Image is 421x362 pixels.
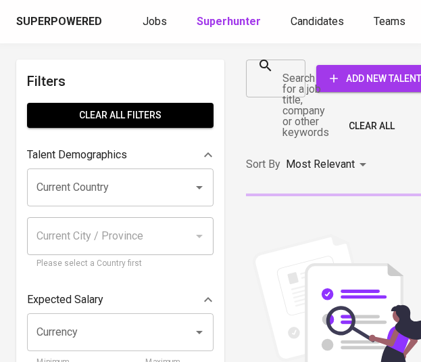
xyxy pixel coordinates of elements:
button: Open [190,178,209,197]
b: Superhunter [197,15,261,28]
div: Talent Demographics [27,141,214,168]
button: Clear All [343,114,400,139]
p: Sort By [246,156,280,173]
a: Teams [374,14,408,30]
button: Open [190,323,209,342]
button: Clear All filters [27,103,214,128]
a: Superhunter [197,14,264,30]
div: Superpowered [16,14,102,30]
p: Most Relevant [286,156,355,173]
span: Clear All filters [38,107,203,124]
p: Talent Demographics [27,147,127,163]
h6: Filters [27,70,214,92]
p: Expected Salary [27,292,103,308]
a: Candidates [291,14,347,30]
div: Expected Salary [27,286,214,313]
a: Superpowered [16,14,105,30]
a: Jobs [143,14,170,30]
span: Candidates [291,15,344,28]
span: Teams [374,15,405,28]
span: Clear All [349,118,395,135]
p: Please select a Country first [36,257,204,271]
div: Most Relevant [286,152,371,177]
span: Jobs [143,15,167,28]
